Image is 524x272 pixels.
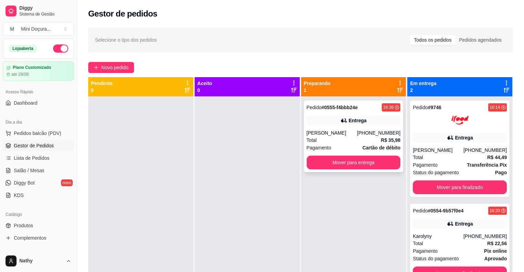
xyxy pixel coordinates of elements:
[487,241,507,246] strong: R$ 22,56
[3,128,74,139] button: Pedidos balcão (PDV)
[14,142,54,149] span: Gestor de Pedidos
[3,97,74,108] a: Dashboard
[455,134,473,141] div: Entrega
[349,117,367,124] div: Entrega
[321,105,358,110] strong: # 0555-f4bbb24e
[19,5,71,11] span: Diggy
[455,220,473,227] div: Entrega
[11,72,29,77] article: até 28/08
[14,222,33,229] span: Produtos
[304,87,331,94] p: 1
[487,155,507,160] strong: R$ 44,49
[3,220,74,231] a: Produtos
[91,80,113,87] p: Pendente
[307,129,357,136] div: [PERSON_NAME]
[9,45,37,52] div: Loja aberta
[304,80,331,87] p: Preparando
[94,65,99,70] span: plus
[413,154,423,161] span: Total
[413,105,428,110] span: Pedido
[484,248,507,254] strong: Pix online
[88,62,134,73] button: Novo pedido
[490,208,500,213] div: 16:20
[451,112,469,129] img: ifood
[413,169,459,176] span: Status do pagamento
[14,179,35,186] span: Diggy Bot
[413,147,463,154] div: [PERSON_NAME]
[13,65,51,70] article: Plano Customizado
[3,140,74,151] a: Gestor de Pedidos
[14,130,61,137] span: Pedidos balcão (PDV)
[3,209,74,220] div: Catálogo
[3,3,74,19] a: DiggySistema de Gestão
[490,105,500,110] div: 16:14
[53,44,68,53] button: Alterar Status
[95,36,157,44] span: Selecione o tipo dos pedidos
[3,165,74,176] a: Salão / Mesas
[88,8,157,19] h2: Gestor de pedidos
[307,156,401,169] button: Mover para entrega
[3,86,74,97] div: Acesso Rápido
[14,167,44,174] span: Salão / Mesas
[381,137,400,143] strong: R$ 35,98
[14,192,24,199] span: KDS
[357,129,400,136] div: [PHONE_NUMBER]
[413,240,423,247] span: Total
[410,80,436,87] p: Em entrega
[410,87,436,94] p: 2
[101,64,129,71] span: Novo pedido
[3,117,74,128] div: Dia a dia
[19,11,71,17] span: Sistema de Gestão
[3,253,74,269] button: Nathy
[413,161,438,169] span: Pagamento
[21,25,51,32] div: Mini Doçura ...
[410,35,455,45] div: Todos os pedidos
[307,136,317,144] span: Total
[413,255,459,262] span: Status do pagamento
[3,22,74,36] button: Select a team
[467,162,507,168] strong: Transferência Pix
[3,61,74,81] a: Plano Customizadoaté 28/08
[9,25,16,32] span: M
[3,232,74,243] a: Complementos
[307,144,331,151] span: Pagamento
[428,105,441,110] strong: # 9746
[197,87,212,94] p: 0
[463,147,507,154] div: [PHONE_NUMBER]
[413,208,428,213] span: Pedido
[197,80,212,87] p: Aceito
[3,177,74,188] a: Diggy Botnovo
[3,190,74,201] a: KDS
[14,155,50,161] span: Lista de Pedidos
[19,258,63,264] span: Nathy
[455,35,505,45] div: Pedidos agendados
[362,145,400,150] strong: Cartão de débito
[14,100,38,106] span: Dashboard
[307,105,322,110] span: Pedido
[484,256,507,261] strong: aprovado
[413,180,507,194] button: Mover para finalizado
[14,234,46,241] span: Complementos
[383,105,393,110] div: 16:36
[495,170,507,175] strong: Pago
[428,208,464,213] strong: # 0554-9b57f0e4
[413,233,463,240] div: Karolyny
[91,87,113,94] p: 0
[413,247,438,255] span: Pagamento
[3,153,74,164] a: Lista de Pedidos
